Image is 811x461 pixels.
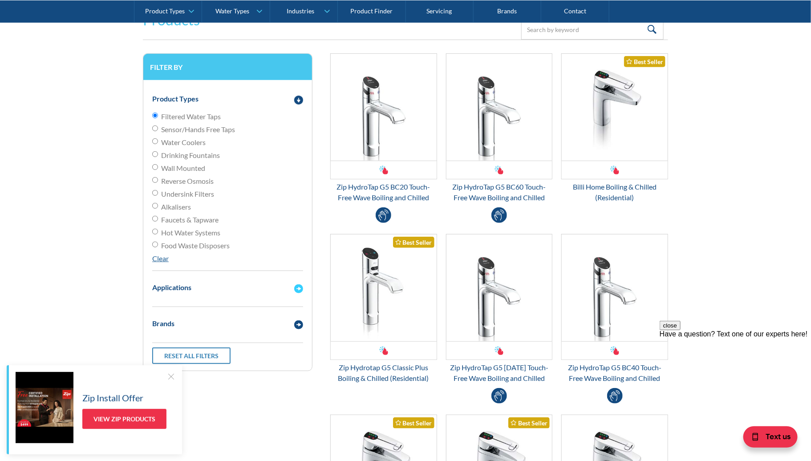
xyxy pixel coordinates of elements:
a: Clear [152,254,169,263]
input: Undersink Filters [152,190,158,196]
h5: Zip Install Offer [82,391,143,404]
span: Food Waste Disposers [161,240,230,251]
div: Zip HydroTap G5 BC40 Touch-Free Wave Boiling and Chilled [561,362,668,384]
div: Billi Home Boiling & Chilled (Residential) [561,182,668,203]
a: Zip HydroTap G5 BC40 Touch-Free Wave Boiling and ChilledZip HydroTap G5 BC40 Touch-Free Wave Boil... [561,234,668,384]
div: Industries [287,7,314,15]
div: Best Seller [393,417,434,429]
img: Zip HydroTap G5 BC20 Touch-Free Wave Boiling and Chilled [331,54,437,161]
input: Faucets & Tapware [152,216,158,222]
input: Hot Water Systems [152,229,158,235]
img: Zip HydroTap G5 BC40 Touch-Free Wave Boiling and Chilled [562,235,668,341]
input: Search by keyword [521,20,664,40]
img: Billi Home Boiling & Chilled (Residential) [562,54,668,161]
a: Zip HydroTap G5 BC60 Touch-Free Wave Boiling and ChilledZip HydroTap G5 BC60 Touch-Free Wave Boil... [446,53,553,203]
div: Zip HydroTap G5 BC20 Touch-Free Wave Boiling and Chilled [330,182,437,203]
a: Zip HydroTap G5 BC20 Touch-Free Wave Boiling and ChilledZip HydroTap G5 BC20 Touch-Free Wave Boil... [330,53,437,203]
span: Alkalisers [161,202,191,212]
div: Best Seller [393,237,434,248]
a: Zip HydroTap G5 BC100 Touch-Free Wave Boiling and ChilledZip HydroTap G5 [DATE] Touch-Free Wave B... [446,234,553,384]
div: Brands [152,318,174,329]
h3: Filter by [150,63,305,71]
span: Water Coolers [161,137,206,148]
a: View Zip Products [82,409,166,429]
img: Zip Install Offer [16,372,73,443]
span: Sensor/Hands Free Taps [161,124,235,135]
div: Zip HydroTap G5 BC60 Touch-Free Wave Boiling and Chilled [446,182,553,203]
input: Wall Mounted [152,164,158,170]
div: Product Types [145,7,185,15]
span: Faucets & Tapware [161,214,219,225]
span: Reverse Osmosis [161,176,214,186]
input: Drinking Fountains [152,151,158,157]
span: Filtered Water Taps [161,111,221,122]
a: Billi Home Boiling & Chilled (Residential)Best SellerBilli Home Boiling & Chilled (Residential) [561,53,668,203]
input: Water Coolers [152,138,158,144]
input: Filtered Water Taps [152,113,158,118]
span: Drinking Fountains [161,150,220,161]
iframe: podium webchat widget prompt [660,321,811,428]
input: Reverse Osmosis [152,177,158,183]
a: Zip Hydrotap G5 Classic Plus Boiling & Chilled (Residential)Best SellerZip Hydrotap G5 Classic Pl... [330,234,437,384]
div: Best Seller [624,56,665,67]
img: Zip Hydrotap G5 Classic Plus Boiling & Chilled (Residential) [331,235,437,341]
span: Undersink Filters [161,189,214,199]
span: Wall Mounted [161,163,205,174]
img: Zip HydroTap G5 BC60 Touch-Free Wave Boiling and Chilled [446,54,552,161]
div: Best Seller [508,417,550,429]
a: Reset all filters [152,348,231,364]
div: Zip HydroTap G5 [DATE] Touch-Free Wave Boiling and Chilled [446,362,553,384]
input: Food Waste Disposers [152,242,158,247]
div: Product Types [152,93,199,104]
div: Water Types [216,7,250,15]
input: Sensor/Hands Free Taps [152,125,158,131]
span: Hot Water Systems [161,227,220,238]
div: Zip Hydrotap G5 Classic Plus Boiling & Chilled (Residential) [330,362,437,384]
iframe: podium webchat widget bubble [722,417,811,461]
div: Applications [152,282,191,293]
img: Zip HydroTap G5 BC100 Touch-Free Wave Boiling and Chilled [446,235,552,341]
input: Alkalisers [152,203,158,209]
